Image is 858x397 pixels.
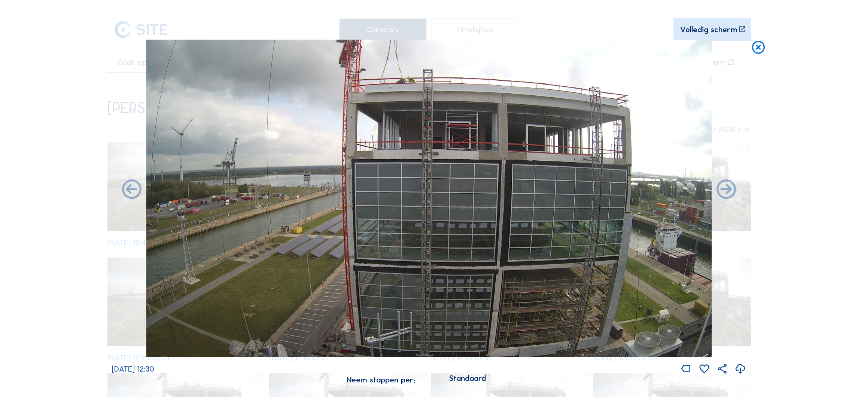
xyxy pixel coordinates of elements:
i: Forward [120,178,143,201]
i: Back [715,178,738,201]
div: Standaard [424,375,511,387]
span: [DATE] 12:30 [112,364,154,374]
div: Neem stappen per: [347,376,415,384]
div: Standaard [449,375,486,382]
div: Volledig scherm [680,26,737,34]
img: Image [146,40,712,357]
